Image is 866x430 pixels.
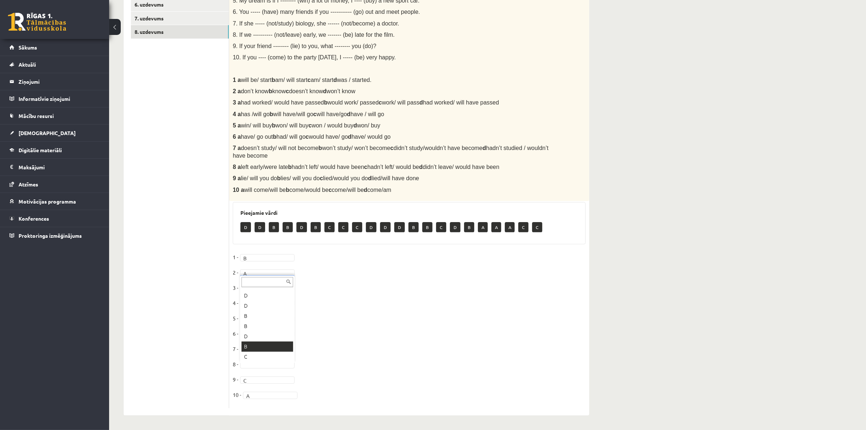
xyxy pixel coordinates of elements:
div: D [242,301,293,311]
div: B [242,321,293,331]
div: D [242,331,293,342]
div: B [242,342,293,352]
div: C [242,352,293,362]
div: D [242,291,293,301]
div: B [242,311,293,321]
